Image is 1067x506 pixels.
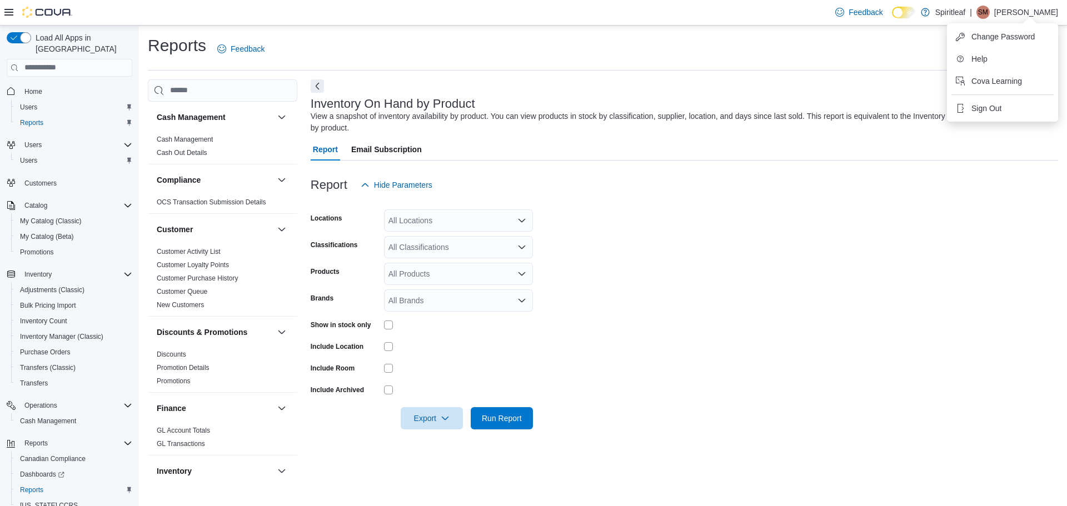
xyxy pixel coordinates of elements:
[11,313,137,329] button: Inventory Count
[148,196,297,213] div: Compliance
[231,43,265,54] span: Feedback
[311,320,371,329] label: Show in stock only
[20,268,132,281] span: Inventory
[311,342,363,351] label: Include Location
[20,301,76,310] span: Bulk Pricing Import
[157,112,273,123] button: Cash Management
[157,198,266,207] span: OCS Transaction Submission Details
[157,350,186,358] a: Discounts
[157,174,273,186] button: Compliance
[16,246,132,259] span: Promotions
[157,403,186,414] h3: Finance
[24,401,57,410] span: Operations
[20,317,67,325] span: Inventory Count
[157,112,226,123] h3: Cash Management
[16,230,132,243] span: My Catalog (Beta)
[356,174,437,196] button: Hide Parameters
[401,407,463,429] button: Export
[311,97,475,111] h3: Inventory On Hand by Product
[16,452,132,465] span: Canadian Compliance
[157,465,273,477] button: Inventory
[11,213,137,229] button: My Catalog (Classic)
[407,407,456,429] span: Export
[311,294,333,303] label: Brands
[16,214,132,228] span: My Catalog (Classic)
[951,28,1054,46] button: Change Password
[2,175,137,191] button: Customers
[16,246,58,259] a: Promotions
[16,345,132,359] span: Purchase Orders
[24,141,42,149] span: Users
[313,138,338,161] span: Report
[849,7,882,18] span: Feedback
[11,482,137,498] button: Reports
[951,72,1054,90] button: Cova Learning
[311,79,324,93] button: Next
[20,399,62,412] button: Operations
[157,198,266,206] a: OCS Transaction Submission Details
[157,403,273,414] button: Finance
[275,402,288,415] button: Finance
[16,330,108,343] a: Inventory Manager (Classic)
[351,138,422,161] span: Email Subscription
[517,243,526,252] button: Open list of options
[994,6,1058,19] p: [PERSON_NAME]
[374,179,432,191] span: Hide Parameters
[20,138,132,152] span: Users
[971,103,1001,114] span: Sign Out
[2,83,137,99] button: Home
[157,350,186,359] span: Discounts
[16,414,81,428] a: Cash Management
[20,138,46,152] button: Users
[2,137,137,153] button: Users
[275,223,288,236] button: Customer
[978,6,988,19] span: SM
[971,31,1035,42] span: Change Password
[951,50,1054,68] button: Help
[157,148,207,157] span: Cash Out Details
[148,133,297,164] div: Cash Management
[16,468,132,481] span: Dashboards
[831,1,887,23] a: Feedback
[11,360,137,375] button: Transfers (Classic)
[148,245,297,316] div: Customer
[16,154,132,167] span: Users
[157,274,238,283] span: Customer Purchase History
[20,485,43,494] span: Reports
[11,413,137,429] button: Cash Management
[157,261,229,269] a: Customer Loyalty Points
[20,199,132,212] span: Catalog
[20,176,132,190] span: Customers
[157,135,213,144] span: Cash Management
[157,377,191,385] span: Promotions
[20,85,47,98] a: Home
[11,99,137,115] button: Users
[892,7,915,18] input: Dark Mode
[16,483,132,497] span: Reports
[20,437,132,450] span: Reports
[20,363,76,372] span: Transfers (Classic)
[20,118,43,127] span: Reports
[275,173,288,187] button: Compliance
[157,287,207,296] span: Customer Queue
[24,201,47,210] span: Catalog
[11,115,137,131] button: Reports
[311,241,358,249] label: Classifications
[157,377,191,385] a: Promotions
[11,298,137,313] button: Bulk Pricing Import
[11,282,137,298] button: Adjustments (Classic)
[148,348,297,392] div: Discounts & Promotions
[970,6,972,19] p: |
[157,426,210,435] span: GL Account Totals
[148,424,297,455] div: Finance
[11,244,137,260] button: Promotions
[148,34,206,57] h1: Reports
[16,452,90,465] a: Canadian Compliance
[951,99,1054,117] button: Sign Out
[16,314,72,328] a: Inventory Count
[16,116,48,129] a: Reports
[11,229,137,244] button: My Catalog (Beta)
[157,427,210,434] a: GL Account Totals
[157,274,238,282] a: Customer Purchase History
